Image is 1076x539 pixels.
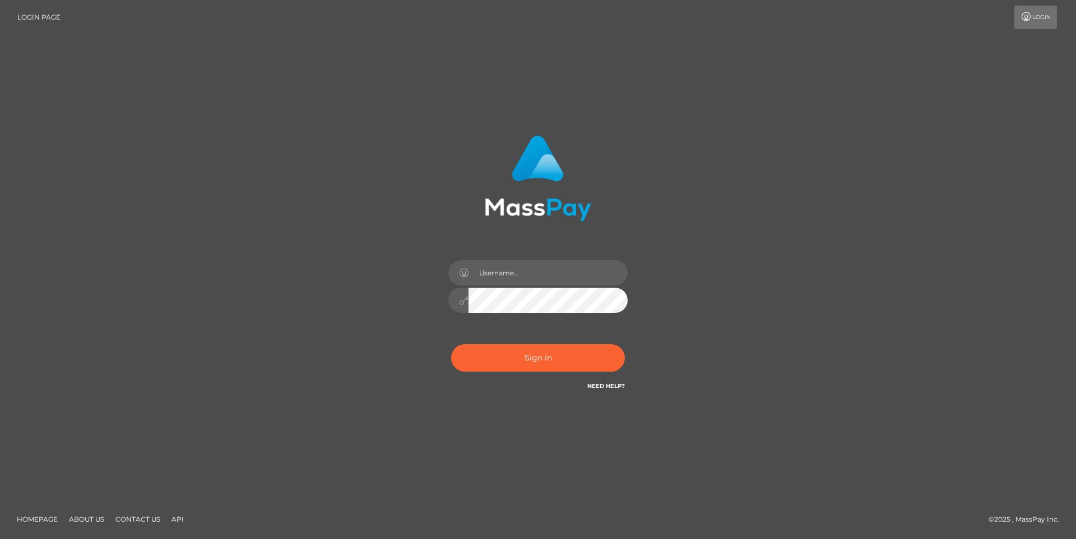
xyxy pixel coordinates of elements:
div: © 2025 , MassPay Inc. [989,513,1068,526]
a: About Us [64,510,109,528]
button: Sign in [451,344,625,372]
img: MassPay Login [485,135,591,221]
a: Homepage [12,510,62,528]
a: API [167,510,188,528]
a: Need Help? [587,382,625,390]
a: Contact Us [111,510,165,528]
a: Login [1014,6,1057,29]
input: Username... [469,260,628,285]
a: Login Page [17,6,61,29]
